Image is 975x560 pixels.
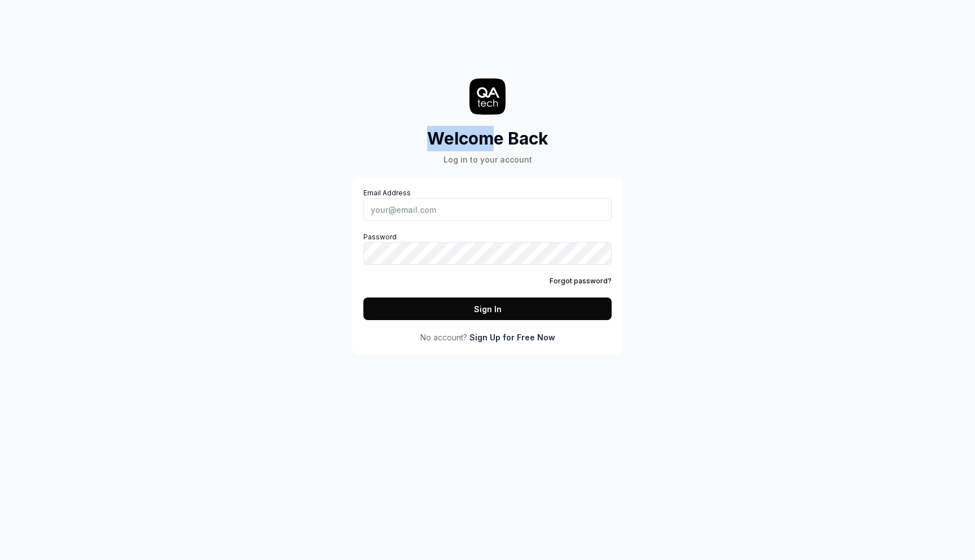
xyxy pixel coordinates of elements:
[469,331,555,343] a: Sign Up for Free Now
[363,188,612,221] label: Email Address
[550,276,612,286] a: Forgot password?
[427,154,548,165] div: Log in to your account
[363,242,612,265] input: Password
[363,198,612,221] input: Email Address
[363,232,612,265] label: Password
[420,331,467,343] span: No account?
[427,126,548,151] h2: Welcome Back
[363,297,612,320] button: Sign In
